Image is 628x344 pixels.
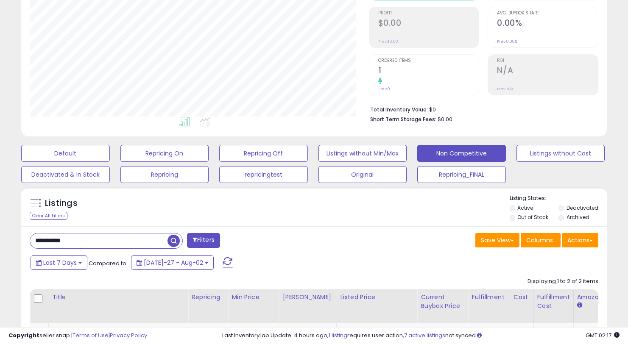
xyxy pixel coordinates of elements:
div: Clear All Filters [30,212,67,220]
button: repricingtest [219,166,308,183]
small: Prev: 0 [378,86,390,92]
button: Listings without Cost [516,145,605,162]
div: Last InventoryLab Update: 4 hours ago, requires user action, not synced. [222,332,620,340]
div: Fulfillment [472,293,506,302]
div: Displaying 1 to 2 of 2 items [528,277,598,286]
div: seller snap | | [8,332,147,340]
button: Non Competitive [417,145,506,162]
button: Listings without Min/Max [318,145,407,162]
label: Out of Stock [517,214,548,221]
h2: 1 [378,66,479,77]
button: Filters [187,233,220,248]
b: Short Term Storage Fees: [370,116,436,123]
a: 7 active listings [404,331,445,339]
li: $0 [370,104,592,114]
span: Last 7 Days [43,258,77,267]
button: Original [318,166,407,183]
div: Fulfillment Cost [537,293,570,311]
div: Title [52,293,184,302]
button: [DATE]-27 - Aug-02 [131,255,214,270]
h2: $0.00 [378,18,479,30]
a: Terms of Use [73,331,109,339]
label: Deactivated [567,204,598,211]
span: Compared to: [89,259,128,267]
button: Repricing Off [219,145,308,162]
small: Amazon Fees. [577,302,582,309]
span: ROI [497,58,598,63]
b: Total Inventory Value: [370,106,428,113]
button: Last 7 Days [31,255,87,270]
button: Repricing [120,166,209,183]
button: Actions [562,233,598,247]
span: Profit [378,11,479,16]
small: Prev: $0.00 [378,39,398,44]
a: 1 listing [329,331,347,339]
button: Repricing On [120,145,209,162]
div: Cost [514,293,530,302]
div: Min Price [232,293,275,302]
h2: N/A [497,66,598,77]
span: $0.00 [438,115,452,123]
small: Prev: 0.00% [497,39,517,44]
span: Columns [526,236,553,244]
span: Ordered Items [378,58,479,63]
a: Privacy Policy [110,331,147,339]
div: [PERSON_NAME] [282,293,333,302]
small: Prev: N/A [497,86,514,92]
label: Active [517,204,533,211]
button: Default [21,145,110,162]
div: Listed Price [340,293,413,302]
button: Repricing_FINAL [417,166,506,183]
span: [DATE]-27 - Aug-02 [144,258,203,267]
div: Repricing [192,293,224,302]
h2: 0.00% [497,18,598,30]
span: Avg. Buybox Share [497,11,598,16]
button: Save View [475,233,519,247]
span: 2025-08-10 02:17 GMT [586,331,620,339]
strong: Copyright [8,331,39,339]
p: Listing States: [510,194,607,203]
label: Archived [567,214,589,221]
button: Columns [521,233,561,247]
button: Deactivated & In Stock [21,166,110,183]
div: Current Buybox Price [421,293,464,311]
h5: Listings [45,197,78,209]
